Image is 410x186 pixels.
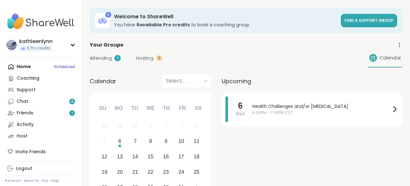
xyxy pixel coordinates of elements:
[98,150,111,164] div: Choose Sunday, October 12th, 2025
[16,165,32,172] div: Logout
[132,168,138,176] div: 21
[6,40,17,50] img: kathleenlynn
[17,110,33,116] div: Friends
[98,165,111,179] div: Choose Sunday, October 19th, 2025
[5,10,77,33] img: ShareWell Nav Logo
[113,119,127,133] div: Not available Monday, September 29th, 2025
[19,38,53,45] div: kathleenlynn
[102,168,107,176] div: 19
[132,152,138,161] div: 14
[17,133,28,139] div: Host
[174,150,188,164] div: Choose Friday, October 17th, 2025
[345,18,393,23] span: Find a support group
[160,101,174,115] div: Th
[178,152,184,161] div: 17
[148,152,153,161] div: 15
[144,165,158,179] div: Choose Wednesday, October 22nd, 2025
[163,168,169,176] div: 23
[102,152,107,161] div: 12
[103,137,106,146] div: 5
[5,179,21,183] a: Referrals
[17,121,34,128] div: Activity
[238,102,243,111] span: 6
[222,77,251,85] span: Upcoming
[180,121,183,130] div: 3
[5,130,77,142] a: Host
[144,119,158,133] div: Not available Wednesday, October 1st, 2025
[90,77,116,85] span: Calendar
[27,46,51,51] span: 6 Pro credits
[113,165,127,179] div: Choose Monday, October 20th, 2025
[128,119,142,133] div: Not available Tuesday, September 30th, 2025
[190,135,203,148] div: Choose Saturday, October 11th, 2025
[5,73,77,84] a: Coaching
[71,99,73,104] span: 4
[17,98,28,105] div: Chat
[98,135,111,148] div: Not available Sunday, October 5th, 2025
[252,103,391,110] span: Health Challenges and/or [MEDICAL_DATA]
[5,146,77,157] div: Invite Friends
[341,14,397,27] a: Find a support group
[163,152,169,161] div: 16
[105,12,111,18] div: 6
[136,55,153,62] span: Hosting
[128,150,142,164] div: Choose Tuesday, October 14th, 2025
[96,101,110,115] div: Su
[5,96,77,107] a: Chat4
[5,107,77,119] a: Friends1
[236,111,245,117] span: Oct
[117,152,123,161] div: 13
[174,165,188,179] div: Choose Friday, October 24th, 2025
[113,150,127,164] div: Choose Monday, October 13th, 2025
[194,168,200,176] div: 25
[71,111,73,116] span: 1
[149,137,152,146] div: 8
[119,137,121,146] div: 6
[114,13,337,20] h3: Welcome to ShareWell
[111,101,126,115] div: Mo
[174,119,188,133] div: Not available Friday, October 3rd, 2025
[24,179,39,183] a: About Us
[132,121,138,130] div: 30
[148,168,153,176] div: 22
[51,179,59,183] a: Help
[190,165,203,179] div: Choose Saturday, October 25th, 2025
[159,165,173,179] div: Choose Thursday, October 23rd, 2025
[159,150,173,164] div: Choose Thursday, October 16th, 2025
[114,22,337,28] h3: You have to book a coaching group.
[380,55,401,61] span: Calendar
[175,101,189,115] div: Fr
[128,135,142,148] div: Choose Tuesday, October 7th, 2025
[136,22,190,28] b: 6 available Pro credit s
[252,110,391,116] span: 6:00PM - 7:00PM CDT
[149,121,152,130] div: 1
[90,41,123,49] span: Your Groups
[117,168,123,176] div: 20
[174,135,188,148] div: Choose Friday, October 10th, 2025
[5,119,77,130] a: Activity
[164,137,167,146] div: 9
[102,121,107,130] div: 28
[156,55,162,61] div: 0
[178,137,184,146] div: 10
[159,135,173,148] div: Choose Thursday, October 9th, 2025
[143,101,158,115] div: We
[159,119,173,133] div: Not available Thursday, October 2nd, 2025
[164,121,167,130] div: 2
[114,55,121,61] div: 1
[178,168,184,176] div: 24
[98,119,111,133] div: Not available Sunday, September 28th, 2025
[134,137,137,146] div: 7
[42,179,48,183] a: FAQ
[190,119,203,133] div: Not available Saturday, October 4th, 2025
[113,135,127,148] div: Choose Monday, October 6th, 2025
[191,101,205,115] div: Sa
[194,152,200,161] div: 18
[117,121,123,130] div: 29
[17,75,39,82] div: Coaching
[90,55,112,62] span: Attending
[5,163,77,174] a: Logout
[194,137,200,146] div: 11
[127,101,142,115] div: Tu
[128,165,142,179] div: Choose Tuesday, October 21st, 2025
